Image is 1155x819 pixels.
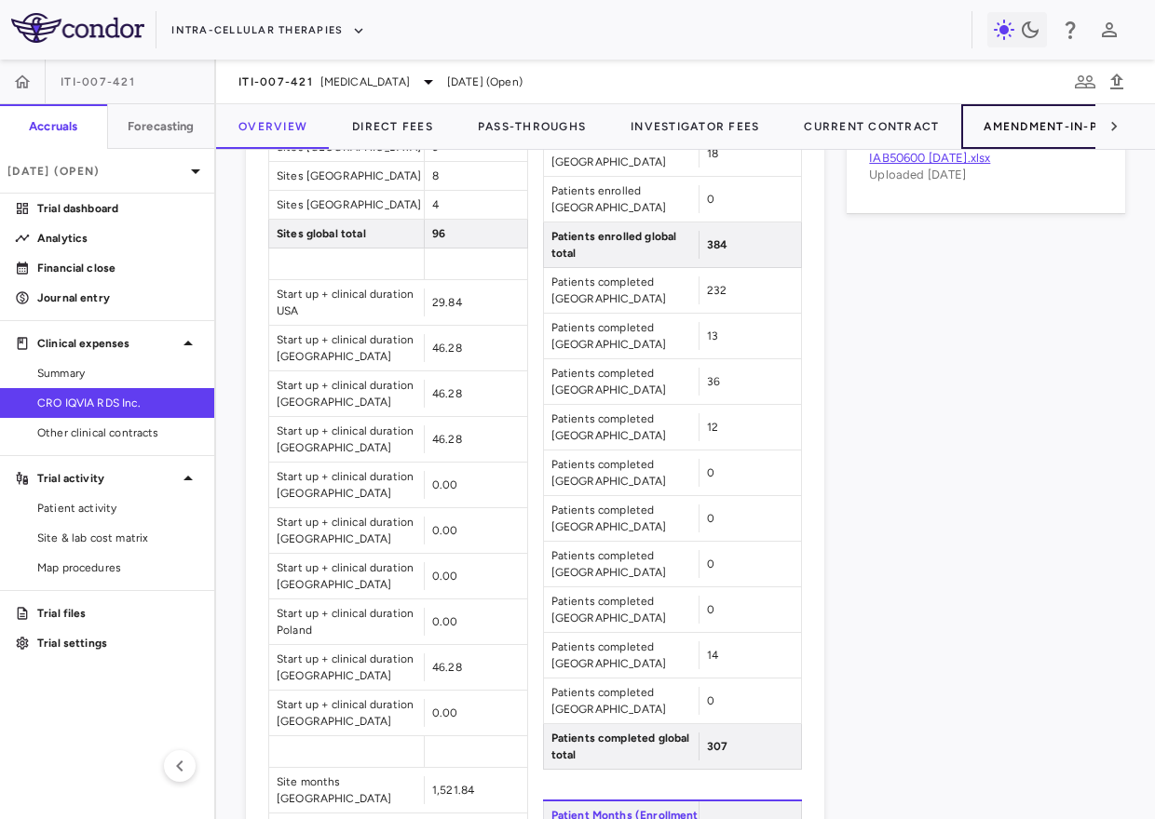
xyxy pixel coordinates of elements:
span: Start up + clinical duration [GEOGRAPHIC_DATA] [269,645,424,690]
button: Pass-Throughs [455,104,608,149]
span: ITI-007-421 [61,74,135,89]
span: 29.84 [432,296,462,309]
span: 0.00 [432,570,458,583]
span: 13 [707,329,718,342]
span: Patients completed [GEOGRAPHIC_DATA] [544,633,699,678]
span: Start up + clinical duration USA [269,280,424,325]
span: Patients completed [GEOGRAPHIC_DATA] [544,587,699,632]
img: logo-full-SnFGN8VE.png [11,13,144,43]
span: Start up + clinical duration [GEOGRAPHIC_DATA] [269,508,424,553]
span: 46.28 [432,661,462,674]
span: Start up + clinical duration Poland [269,599,424,644]
span: 12 [707,421,718,434]
span: 0 [707,512,714,525]
span: 18 [707,147,718,160]
span: Start up + clinical duration [GEOGRAPHIC_DATA] [269,463,424,507]
span: CRO IQVIA RDS Inc. [37,395,199,411]
span: 36 [707,375,720,388]
span: 46.28 [432,433,462,446]
span: Site months [GEOGRAPHIC_DATA] [269,768,424,812]
span: 0 [707,193,714,206]
span: Patients enrolled global total [544,222,699,267]
span: Start up + clinical duration [GEOGRAPHIC_DATA] [269,371,424,416]
p: Clinical expenses [37,335,177,352]
span: 0.00 [432,524,458,537]
span: Start up + clinical duration [GEOGRAPHIC_DATA] [269,554,424,598]
p: Trial settings [37,635,199,651]
p: Analytics [37,230,199,247]
span: Patients enrolled [GEOGRAPHIC_DATA] [544,131,699,176]
p: Financial close [37,260,199,276]
span: 46.28 [432,342,462,355]
span: Start up + clinical duration [GEOGRAPHIC_DATA] [269,326,424,370]
p: [DATE] (Open) [7,163,184,180]
span: Sites [GEOGRAPHIC_DATA] [269,162,424,190]
button: Direct Fees [330,104,455,149]
button: Intra-Cellular Therapies [171,16,365,46]
span: [MEDICAL_DATA] [320,74,410,90]
span: Map procedures [37,559,199,576]
span: Patient activity [37,500,199,517]
span: Patients completed [GEOGRAPHIC_DATA] [544,542,699,586]
span: 1,521.84 [432,784,474,797]
span: Patients completed [GEOGRAPHIC_DATA] [544,450,699,495]
span: Site & lab cost matrix [37,530,199,546]
span: 307 [707,740,727,753]
span: Patients completed global total [544,724,699,769]
span: 0.00 [432,706,458,719]
span: Patients completed [GEOGRAPHIC_DATA] [544,359,699,404]
p: Uploaded [DATE] [869,167,1103,183]
button: Investigator Fees [608,104,781,149]
span: 0 [707,557,714,571]
span: [DATE] (Open) [447,74,523,90]
span: Patients completed [GEOGRAPHIC_DATA] [544,496,699,541]
p: Trial dashboard [37,200,199,217]
button: Current Contract [781,104,961,149]
p: Trial files [37,605,199,622]
span: 96 [432,227,445,240]
span: Start up + clinical duration [GEOGRAPHIC_DATA] [269,691,424,735]
span: Start up + clinical duration [GEOGRAPHIC_DATA] [269,417,424,462]
span: Patients enrolled [GEOGRAPHIC_DATA] [544,177,699,222]
span: 0 [707,694,714,707]
span: 0.00 [432,478,458,491]
span: Sites [GEOGRAPHIC_DATA] [269,191,424,219]
h6: Forecasting [128,118,195,135]
p: Trial activity [37,470,177,487]
span: Patients completed [GEOGRAPHIC_DATA] [544,314,699,358]
span: Patients completed [GEOGRAPHIC_DATA] [544,678,699,723]
span: 0 [707,603,714,616]
span: 14 [707,649,718,662]
span: 0 [707,466,714,479]
span: 46.28 [432,387,462,400]
span: Summary [37,365,199,382]
span: Patients completed [GEOGRAPHIC_DATA] [544,405,699,450]
span: 384 [707,238,727,251]
span: 0.00 [432,615,458,628]
span: Patients completed [GEOGRAPHIC_DATA] [544,268,699,313]
span: 8 [432,169,439,182]
button: Overview [216,104,330,149]
p: Journal entry [37,289,199,306]
span: 4 [432,198,439,211]
span: Sites global total [269,220,424,248]
span: ITI-007-421 [238,74,313,89]
span: 232 [707,284,727,297]
h6: Accruals [29,118,77,135]
span: Other clinical contracts [37,424,199,441]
